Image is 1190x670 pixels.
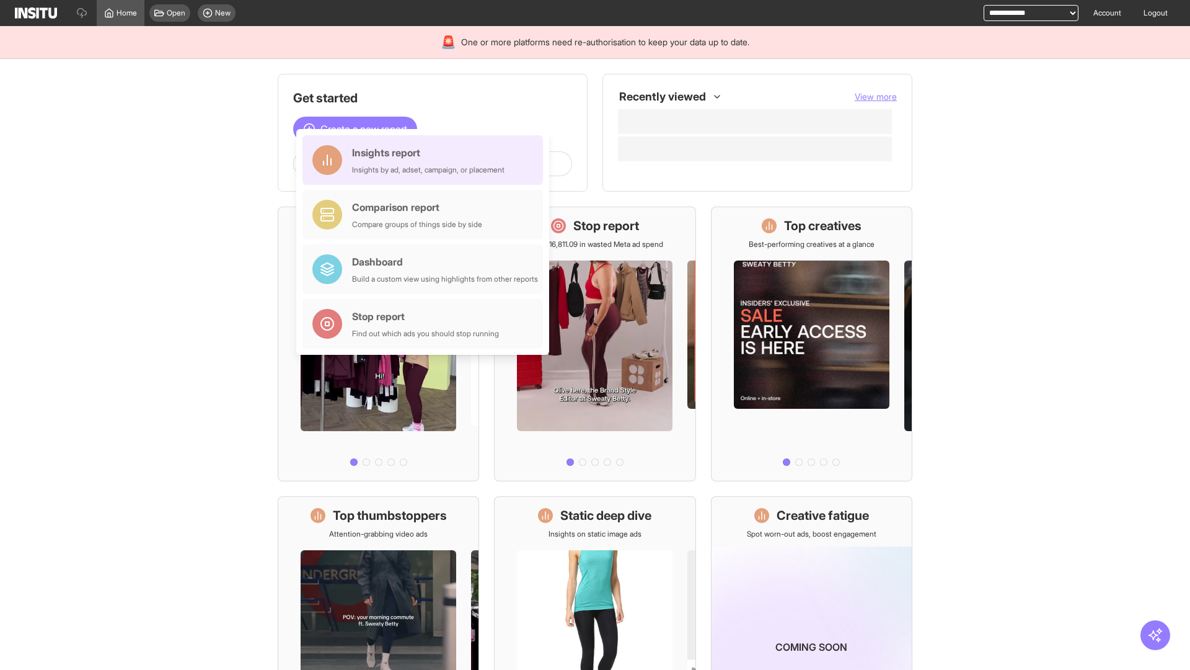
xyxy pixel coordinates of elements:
div: Insights by ad, adset, campaign, or placement [352,165,505,175]
button: Create a new report [293,117,417,141]
span: Home [117,8,137,18]
span: New [215,8,231,18]
span: View more [855,91,897,102]
h1: Static deep dive [560,507,651,524]
h1: Stop report [573,217,639,234]
button: View more [855,91,897,103]
a: Stop reportSave £16,811.09 in wasted Meta ad spend [494,207,695,481]
div: Compare groups of things side by side [352,220,482,230]
h1: Top thumbstoppers [333,507,447,524]
a: What's live nowSee all active ads instantly [278,207,479,481]
p: Attention-grabbing video ads [329,529,428,539]
h1: Top creatives [784,217,862,234]
span: Create a new report [320,122,407,136]
span: Open [167,8,185,18]
span: One or more platforms need re-authorisation to keep your data up to date. [461,36,749,48]
div: Stop report [352,309,499,324]
p: Save £16,811.09 in wasted Meta ad spend [527,239,663,249]
div: 🚨 [441,33,456,51]
div: Insights report [352,145,505,160]
a: Top creativesBest-performing creatives at a glance [711,207,912,481]
div: Dashboard [352,254,538,269]
div: Comparison report [352,200,482,215]
p: Insights on static image ads [549,529,641,539]
div: Build a custom view using highlights from other reports [352,274,538,284]
img: Logo [15,7,57,19]
h1: Get started [293,89,572,107]
div: Find out which ads you should stop running [352,329,499,339]
p: Best-performing creatives at a glance [749,239,875,249]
